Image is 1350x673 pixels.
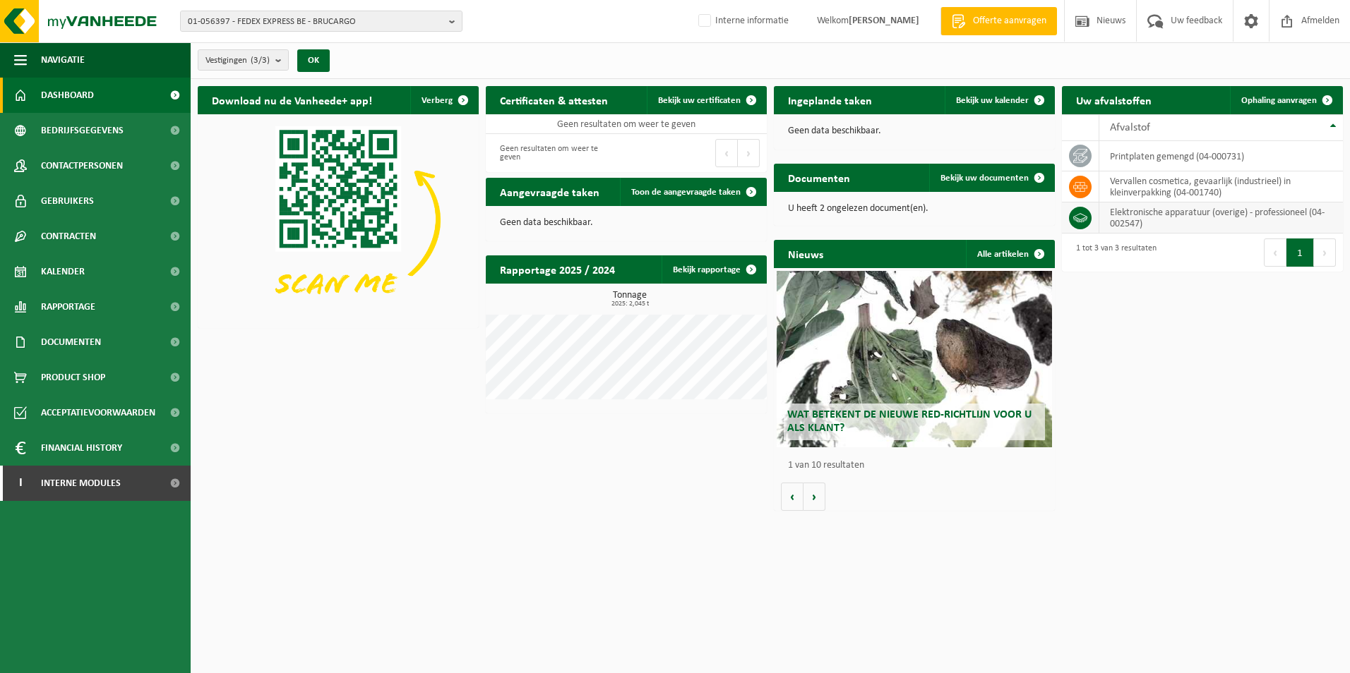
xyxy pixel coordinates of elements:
button: Volgende [804,483,825,511]
button: 01-056397 - FEDEX EXPRESS BE - BRUCARGO [180,11,462,32]
a: Alle artikelen [966,240,1053,268]
p: 1 van 10 resultaten [788,461,1048,471]
span: 2025: 2,045 t [493,301,767,308]
span: Kalender [41,254,85,289]
a: Bekijk uw kalender [945,86,1053,114]
span: Bekijk uw certificaten [658,96,741,105]
span: Contracten [41,219,96,254]
h2: Aangevraagde taken [486,178,614,205]
h2: Certificaten & attesten [486,86,622,114]
button: Vorige [781,483,804,511]
span: Bedrijfsgegevens [41,113,124,148]
a: Toon de aangevraagde taken [620,178,765,206]
span: Contactpersonen [41,148,123,183]
span: Product Shop [41,360,105,395]
div: 1 tot 3 van 3 resultaten [1069,237,1157,268]
button: Next [1314,238,1336,267]
span: Gebruikers [41,183,94,219]
td: Geen resultaten om weer te geven [486,114,767,134]
div: Geen resultaten om weer te geven [493,138,619,169]
span: Verberg [422,96,453,105]
a: Offerte aanvragen [940,7,1057,35]
a: Bekijk uw documenten [929,164,1053,192]
a: Ophaling aanvragen [1230,86,1342,114]
span: Financial History [41,430,122,466]
p: Geen data beschikbaar. [788,126,1041,136]
td: elektronische apparatuur (overige) - professioneel (04-002547) [1099,202,1343,234]
h3: Tonnage [493,291,767,308]
h2: Ingeplande taken [774,86,886,114]
span: Acceptatievoorwaarden [41,395,155,430]
button: Vestigingen(3/3) [198,49,289,71]
button: Previous [715,139,738,167]
span: Navigatie [41,42,85,78]
a: Bekijk rapportage [662,255,765,284]
span: Interne modules [41,466,121,501]
h2: Nieuws [774,240,837,267]
count: (3/3) [251,56,270,65]
td: printplaten gemengd (04-000731) [1099,141,1343,171]
span: Offerte aanvragen [969,14,1050,28]
h2: Documenten [774,164,864,191]
button: Next [738,139,760,167]
button: 1 [1286,238,1314,267]
h2: Uw afvalstoffen [1062,86,1166,114]
span: Documenten [41,325,101,360]
span: Vestigingen [205,50,270,71]
span: Bekijk uw kalender [956,96,1029,105]
span: Afvalstof [1110,122,1150,133]
label: Interne informatie [695,11,789,32]
strong: [PERSON_NAME] [849,16,919,26]
span: Wat betekent de nieuwe RED-richtlijn voor u als klant? [787,409,1032,434]
span: Ophaling aanvragen [1241,96,1317,105]
button: OK [297,49,330,72]
span: 01-056397 - FEDEX EXPRESS BE - BRUCARGO [188,11,443,32]
span: I [14,466,27,501]
h2: Rapportage 2025 / 2024 [486,255,629,283]
td: vervallen cosmetica, gevaarlijk (industrieel) in kleinverpakking (04-001740) [1099,171,1343,202]
p: Geen data beschikbaar. [500,218,753,228]
button: Verberg [410,86,477,114]
span: Dashboard [41,78,94,113]
img: Download de VHEPlus App [198,114,479,325]
button: Previous [1264,238,1286,267]
a: Wat betekent de nieuwe RED-richtlijn voor u als klant? [777,271,1052,447]
a: Bekijk uw certificaten [647,86,765,114]
span: Bekijk uw documenten [940,174,1029,183]
span: Toon de aangevraagde taken [631,188,741,197]
h2: Download nu de Vanheede+ app! [198,86,386,114]
span: Rapportage [41,289,95,325]
p: U heeft 2 ongelezen document(en). [788,204,1041,214]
